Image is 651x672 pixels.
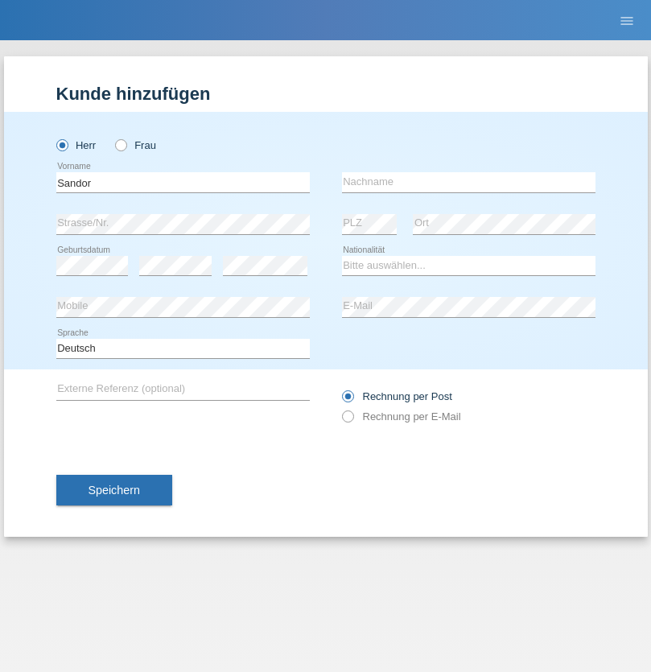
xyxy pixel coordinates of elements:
[342,410,461,423] label: Rechnung per E-Mail
[115,139,156,151] label: Frau
[342,390,452,402] label: Rechnung per Post
[56,139,67,150] input: Herr
[115,139,126,150] input: Frau
[89,484,140,497] span: Speichern
[56,475,172,505] button: Speichern
[342,390,352,410] input: Rechnung per Post
[56,84,595,104] h1: Kunde hinzufügen
[56,139,97,151] label: Herr
[619,13,635,29] i: menu
[611,15,643,25] a: menu
[342,410,352,431] input: Rechnung per E-Mail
